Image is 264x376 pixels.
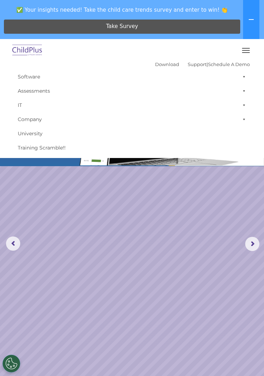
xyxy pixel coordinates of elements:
[14,70,250,84] a: Software
[188,61,207,67] a: Support
[106,20,138,33] span: Take Survey
[14,112,250,126] a: Company
[2,355,20,372] button: Cookies Settings
[114,70,144,76] span: Phone number
[14,84,250,98] a: Assessments
[155,61,179,67] a: Download
[4,20,240,34] a: Take Survey
[114,41,135,47] span: Last name
[208,61,250,67] a: Schedule A Demo
[155,61,250,67] font: |
[3,3,242,17] span: ✅ Your insights needed! Take the child care trends survey and enter to win! 👏
[14,126,250,141] a: University
[14,141,250,155] a: Training Scramble!!
[14,98,250,112] a: IT
[11,42,44,59] img: ChildPlus by Procare Solutions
